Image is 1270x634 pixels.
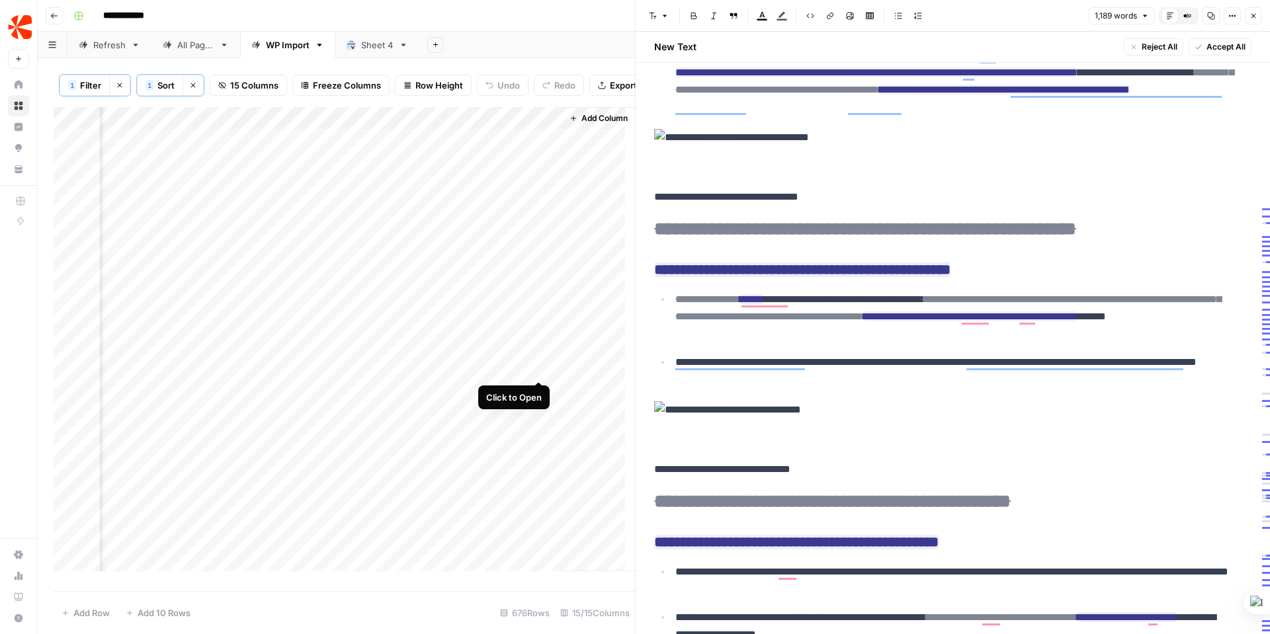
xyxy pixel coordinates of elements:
button: Help + Support [8,608,29,629]
div: Refresh [93,38,126,52]
button: 1Sort [137,75,183,96]
span: Row Height [415,79,463,92]
button: Add 10 Rows [118,602,198,623]
div: 15/15 Columns [555,602,635,623]
button: Workspace: ChargebeeOps [8,11,29,44]
a: Browse [8,95,29,116]
a: Home [8,74,29,95]
button: Add Column [564,110,633,127]
img: ChargebeeOps Logo [8,15,32,39]
button: Add Row [54,602,118,623]
a: Learning Hub [8,586,29,608]
span: Undo [497,79,520,92]
div: Sheet 4 [361,38,394,52]
a: Opportunities [8,138,29,159]
h2: New Text [654,40,697,54]
div: Click to Open [486,391,542,404]
a: Your Data [8,159,29,180]
span: Add Column [581,112,628,124]
button: Undo [477,75,529,96]
a: Usage [8,565,29,586]
a: Sheet 4 [335,32,419,58]
button: 1Filter [60,75,109,96]
span: 15 Columns [230,79,278,92]
span: 1 [148,80,151,91]
div: WP Import [266,38,310,52]
span: Accept All [1206,41,1246,53]
span: Sort [157,79,175,92]
span: Freeze Columns [313,79,381,92]
a: Insights [8,116,29,138]
button: 15 Columns [210,75,287,96]
a: Refresh [67,32,151,58]
span: Add 10 Rows [138,606,190,619]
button: Redo [534,75,584,96]
button: Export CSV [589,75,665,96]
button: Row Height [395,75,472,96]
div: 676 Rows [495,602,555,623]
button: Accept All [1189,38,1251,56]
span: Add Row [73,606,110,619]
div: 1 [146,80,153,91]
button: Freeze Columns [292,75,390,96]
button: 1,189 words [1089,7,1155,24]
a: Settings [8,544,29,565]
div: 1 [68,80,76,91]
a: WP Import [240,32,335,58]
span: 1 [70,80,74,91]
span: Filter [80,79,101,92]
a: All Pages [151,32,240,58]
span: Redo [554,79,575,92]
span: Export CSV [610,79,657,92]
div: All Pages [177,38,214,52]
span: 1,189 words [1095,10,1137,22]
button: Reject All [1124,38,1183,56]
span: Reject All [1142,41,1177,53]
